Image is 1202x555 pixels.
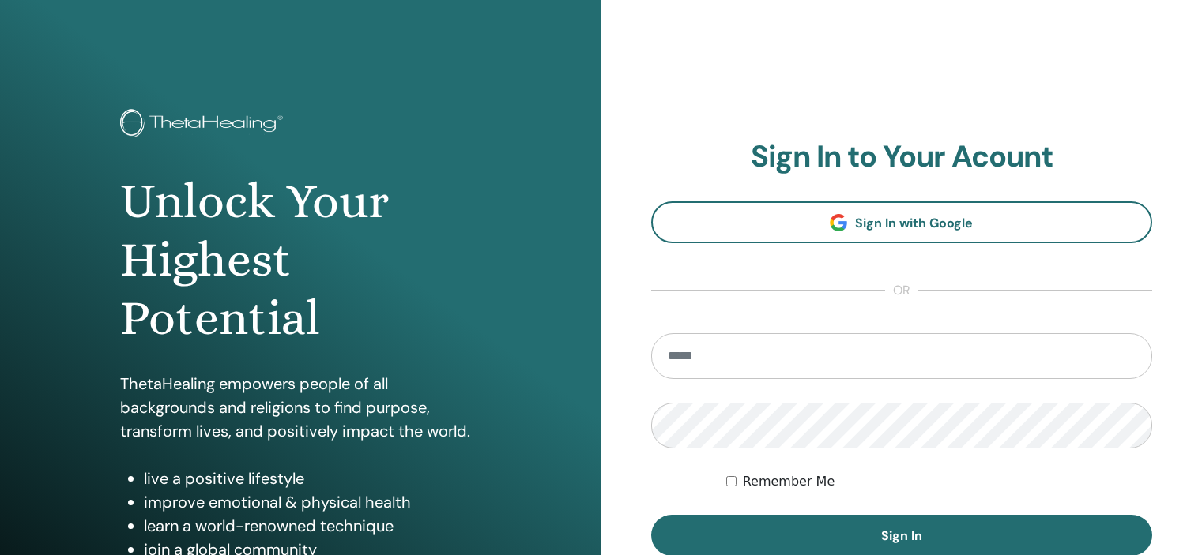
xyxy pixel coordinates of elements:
[651,201,1153,243] a: Sign In with Google
[144,490,481,514] li: improve emotional & physical health
[120,172,481,348] h1: Unlock Your Highest Potential
[144,467,481,490] li: live a positive lifestyle
[855,215,973,231] span: Sign In with Google
[743,472,835,491] label: Remember Me
[885,281,918,300] span: or
[881,527,922,544] span: Sign In
[144,514,481,538] li: learn a world-renowned technique
[651,139,1153,175] h2: Sign In to Your Acount
[120,372,481,443] p: ThetaHealing empowers people of all backgrounds and religions to find purpose, transform lives, a...
[726,472,1152,491] div: Keep me authenticated indefinitely or until I manually logout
